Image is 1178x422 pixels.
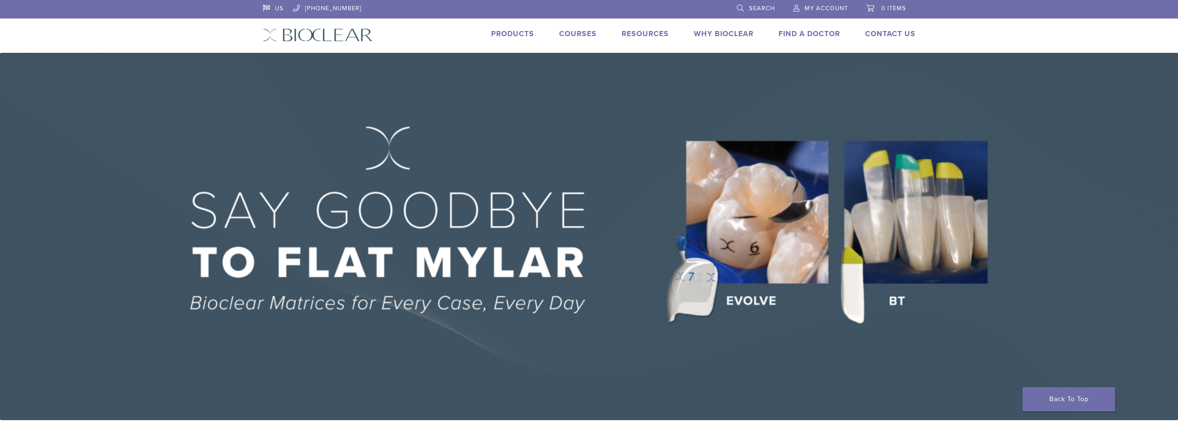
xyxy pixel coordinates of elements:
a: Contact Us [865,29,916,38]
span: 0 items [881,5,906,12]
a: Why Bioclear [694,29,754,38]
span: My Account [804,5,848,12]
img: Bioclear [263,28,373,42]
span: Search [749,5,775,12]
a: Products [491,29,534,38]
a: Resources [622,29,669,38]
a: Back To Top [1022,387,1115,411]
a: Courses [559,29,597,38]
a: Find A Doctor [779,29,840,38]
